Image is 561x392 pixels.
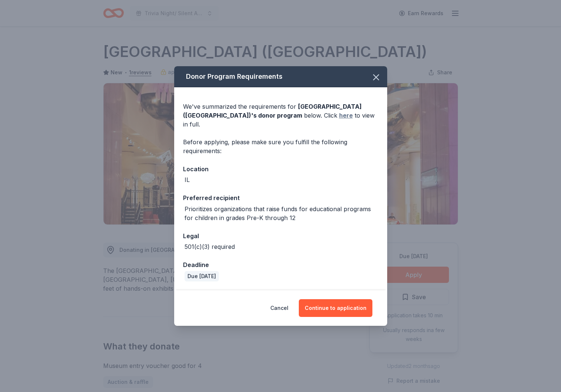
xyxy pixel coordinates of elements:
[299,299,372,317] button: Continue to application
[183,164,378,174] div: Location
[183,102,378,129] div: We've summarized the requirements for below. Click to view in full.
[183,193,378,203] div: Preferred recipient
[183,138,378,155] div: Before applying, please make sure you fulfill the following requirements:
[270,299,288,317] button: Cancel
[185,271,219,281] div: Due [DATE]
[339,111,353,120] a: here
[183,260,378,270] div: Deadline
[185,175,190,184] div: IL
[185,242,235,251] div: 501(c)(3) required
[185,205,378,222] div: Prioritizes organizations that raise funds for educational programs for children in grades Pre-K ...
[174,66,387,87] div: Donor Program Requirements
[183,231,378,241] div: Legal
